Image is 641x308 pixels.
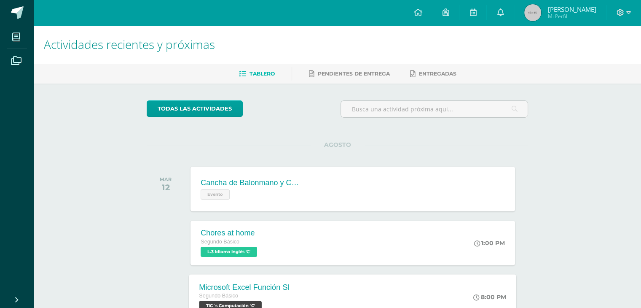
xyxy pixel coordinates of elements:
[474,239,505,247] div: 1:00 PM
[410,67,456,81] a: Entregadas
[309,67,390,81] a: Pendientes de entrega
[249,70,275,77] span: Tablero
[199,283,290,292] div: Microsoft Excel Función SI
[547,13,596,20] span: Mi Perfil
[160,176,172,182] div: MAR
[318,70,390,77] span: Pendientes de entrega
[201,178,302,187] div: Cancha de Balonmano y Contenido
[160,182,172,192] div: 12
[199,293,239,299] span: Segundo Básico
[239,67,275,81] a: Tablero
[311,141,365,149] span: AGOSTO
[147,100,243,117] a: todas las Actividades
[419,70,456,77] span: Entregadas
[201,229,259,238] div: Chores at home
[44,36,215,52] span: Actividades recientes y próximas
[341,101,528,117] input: Busca una actividad próxima aquí...
[201,239,239,245] span: Segundo Básico
[201,189,230,200] span: Evento
[201,247,257,257] span: L.3 Idioma Inglés 'C'
[547,5,596,14] span: [PERSON_NAME]
[524,4,541,21] img: 45x45
[474,293,507,301] div: 8:00 PM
